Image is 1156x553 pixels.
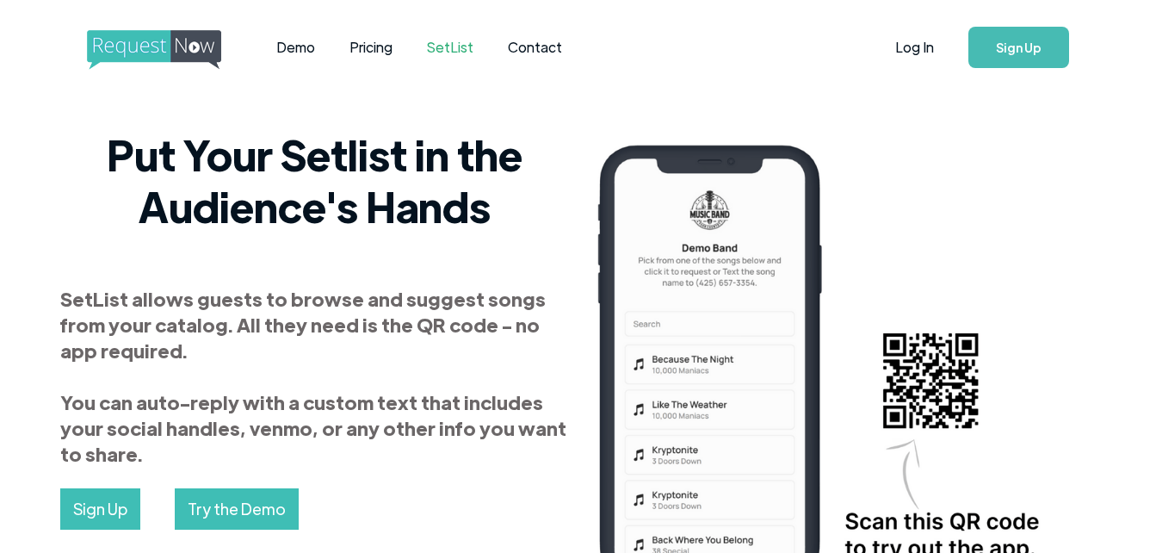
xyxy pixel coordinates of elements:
[175,488,299,530] a: Try the Demo
[60,286,566,466] strong: SetList allows guests to browse and suggest songs from your catalog. All they need is the QR code...
[491,21,579,74] a: Contact
[410,21,491,74] a: SetList
[878,17,951,78] a: Log In
[60,128,570,232] h2: Put Your Setlist in the Audience's Hands
[968,27,1069,68] a: Sign Up
[87,30,253,70] img: requestnow logo
[87,30,216,65] a: home
[332,21,410,74] a: Pricing
[259,21,332,74] a: Demo
[60,488,140,530] a: Sign Up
